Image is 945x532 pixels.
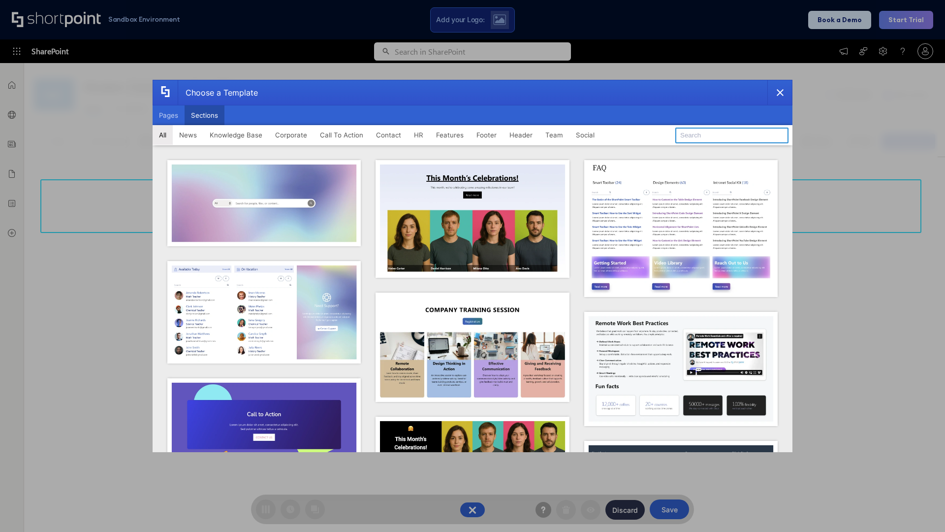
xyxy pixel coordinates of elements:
[470,125,503,145] button: Footer
[503,125,539,145] button: Header
[896,485,945,532] iframe: Chat Widget
[269,125,314,145] button: Corporate
[675,128,788,143] input: Search
[430,125,470,145] button: Features
[185,105,224,125] button: Sections
[314,125,370,145] button: Call To Action
[569,125,601,145] button: Social
[173,125,203,145] button: News
[153,125,173,145] button: All
[539,125,569,145] button: Team
[153,80,792,452] div: template selector
[370,125,408,145] button: Contact
[153,105,185,125] button: Pages
[408,125,430,145] button: HR
[178,80,258,105] div: Choose a Template
[203,125,269,145] button: Knowledge Base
